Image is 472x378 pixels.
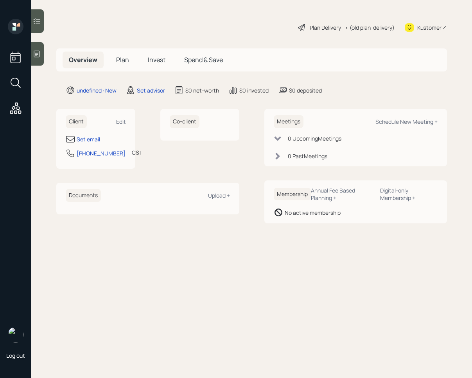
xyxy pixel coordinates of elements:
[288,152,327,160] div: 0 Past Meeting s
[288,134,341,143] div: 0 Upcoming Meeting s
[77,149,126,157] div: [PHONE_NUMBER]
[69,55,97,64] span: Overview
[148,55,165,64] span: Invest
[116,55,129,64] span: Plan
[208,192,230,199] div: Upload +
[274,188,311,201] h6: Membership
[6,352,25,359] div: Log out
[310,23,341,32] div: Plan Delivery
[77,135,100,143] div: Set email
[137,86,165,94] div: Set advisor
[132,148,142,157] div: CST
[380,187,438,201] div: Digital-only Membership +
[375,118,438,125] div: Schedule New Meeting +
[66,115,87,128] h6: Client
[345,23,395,32] div: • (old plan-delivery)
[66,189,101,202] h6: Documents
[285,209,341,217] div: No active membership
[116,118,126,125] div: Edit
[417,23,441,32] div: Kustomer
[274,115,303,128] h6: Meetings
[185,86,219,94] div: $0 net-worth
[77,86,117,94] div: undefined · New
[239,86,269,94] div: $0 invested
[184,55,223,64] span: Spend & Save
[170,115,199,128] h6: Co-client
[311,187,374,201] div: Annual Fee Based Planning +
[289,86,322,94] div: $0 deposited
[8,327,23,342] img: retirable_logo.png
